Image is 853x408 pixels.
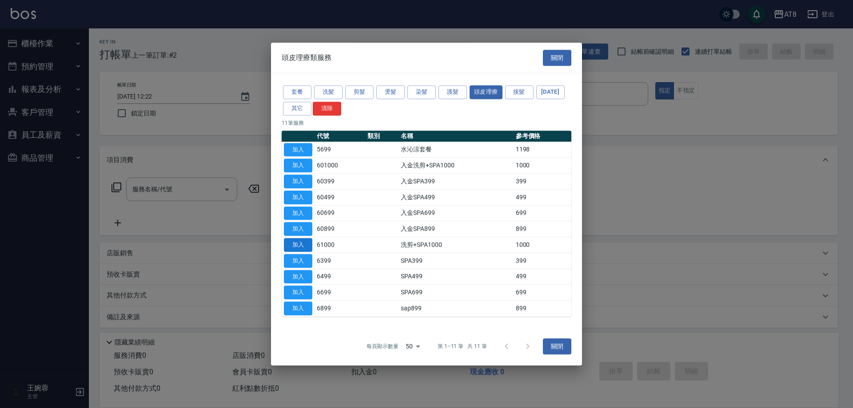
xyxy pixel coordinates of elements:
p: 第 1–11 筆 共 11 筆 [438,342,487,350]
button: 加入 [284,190,312,204]
button: [DATE] [536,85,565,99]
td: 6699 [315,285,365,301]
td: 1198 [514,142,571,158]
button: 清除 [313,102,341,115]
td: 60499 [315,190,365,206]
button: 加入 [284,286,312,300]
td: 60699 [315,205,365,221]
button: 關閉 [543,50,571,66]
button: 加入 [284,254,312,268]
th: 名稱 [399,131,513,142]
td: 入金SPA699 [399,205,513,221]
td: SPA499 [399,269,513,285]
td: 水沁涼套餐 [399,142,513,158]
button: 加入 [284,143,312,157]
td: SPA399 [399,253,513,269]
td: 60399 [315,174,365,190]
button: 加入 [284,301,312,315]
button: 加入 [284,174,312,188]
button: 加入 [284,270,312,284]
td: 399 [514,174,571,190]
td: 6899 [315,301,365,317]
td: 899 [514,301,571,317]
td: 入金SPA399 [399,174,513,190]
th: 類別 [365,131,399,142]
button: 燙髮 [376,85,405,99]
th: 參考價格 [514,131,571,142]
button: 剪髮 [345,85,374,99]
td: 5699 [315,142,365,158]
td: 699 [514,285,571,301]
td: 699 [514,205,571,221]
td: 6399 [315,253,365,269]
th: 代號 [315,131,365,142]
div: 50 [402,334,423,358]
button: 加入 [284,222,312,236]
button: 加入 [284,238,312,252]
td: 1000 [514,237,571,253]
button: 其它 [283,102,311,115]
td: 1000 [514,158,571,174]
button: 接髮 [505,85,534,99]
p: 11 筆服務 [282,119,571,127]
td: 499 [514,190,571,206]
button: 護髮 [438,85,467,99]
button: 加入 [284,159,312,173]
td: 601000 [315,158,365,174]
td: 61000 [315,237,365,253]
button: 關閉 [543,338,571,355]
button: 套餐 [283,85,311,99]
span: 頭皮理療類服務 [282,53,331,62]
button: 染髮 [407,85,436,99]
td: 6499 [315,269,365,285]
button: 頭皮理療 [470,85,502,99]
td: 499 [514,269,571,285]
button: 加入 [284,206,312,220]
td: 60899 [315,221,365,237]
td: 洗剪+SPA1000 [399,237,513,253]
td: SPA699 [399,285,513,301]
td: sap899 [399,301,513,317]
td: 入金SPA899 [399,221,513,237]
p: 每頁顯示數量 [367,342,399,350]
td: 399 [514,253,571,269]
td: 入金洗剪+SPA1000 [399,158,513,174]
button: 洗髮 [314,85,343,99]
td: 899 [514,221,571,237]
td: 入金SPA499 [399,190,513,206]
